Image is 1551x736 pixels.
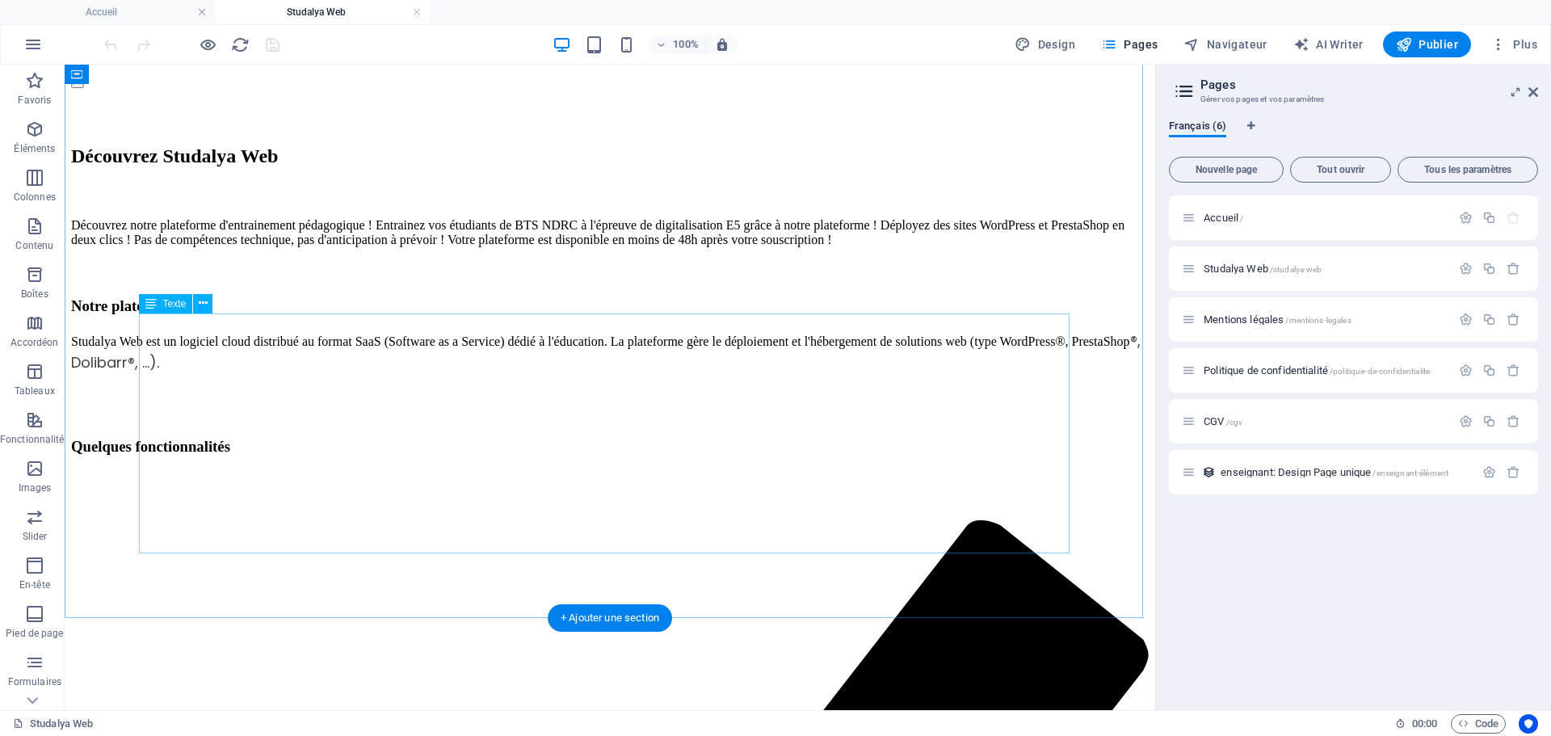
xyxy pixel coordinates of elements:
[1482,465,1496,479] div: Paramètres
[1459,211,1473,225] div: Paramètres
[1507,364,1520,377] div: Supprimer
[6,627,63,640] p: Pied de page
[1412,714,1437,734] span: 00 00
[230,35,250,54] button: reload
[18,94,51,107] p: Favoris
[1482,313,1496,326] div: Dupliquer
[19,578,50,591] p: En-tête
[1519,714,1538,734] button: Usercentrics
[1204,212,1243,224] span: Cliquez pour ouvrir la page.
[13,714,93,734] a: Cliquez pour annuler la sélection. Double-cliquez pour ouvrir Pages.
[1330,367,1430,376] span: /politique-de-confidentialite
[1423,717,1426,730] span: :
[1202,465,1216,479] div: Cette mise en page est utilisée en tant que modèle pour toutes les entrées (par exemple : un arti...
[1297,165,1384,175] span: Tout ouvrir
[15,239,53,252] p: Contenu
[715,37,729,52] i: Lors du redimensionnement, ajuster automatiquement le niveau de zoom en fonction de l'appareil sé...
[1383,32,1471,57] button: Publier
[1169,120,1538,150] div: Onglets langues
[1183,36,1267,53] span: Navigateur
[1484,32,1544,57] button: Plus
[23,530,48,543] p: Slider
[11,336,58,349] p: Accordéon
[163,299,187,309] span: Texte
[19,482,52,494] p: Images
[1507,262,1520,275] div: Supprimer
[1204,313,1351,326] span: Cliquez pour ouvrir la page.
[1199,314,1451,325] div: Mentions légales/mentions-legales
[1396,36,1458,53] span: Publier
[1458,714,1498,734] span: Code
[1507,465,1520,479] div: Supprimer
[1451,714,1506,734] button: Code
[1287,32,1370,57] button: AI Writer
[14,142,55,155] p: Éléments
[8,675,61,688] p: Formulaires
[1459,262,1473,275] div: Paramètres
[1008,32,1082,57] button: Design
[1199,263,1451,274] div: Studalya Web/studalya-web
[1459,414,1473,428] div: Paramètres
[231,36,250,54] i: Actualiser la page
[1199,365,1451,376] div: Politique de confidentialité/politique-de-confidentialite
[1507,414,1520,428] div: Supprimer
[1270,265,1322,274] span: /studalya-web
[215,3,430,21] h4: Studalya Web
[1204,415,1242,427] span: Cliquez pour ouvrir la page.
[649,35,706,54] button: 100%
[548,604,672,632] div: + Ajouter une section
[1177,32,1273,57] button: Navigateur
[1199,212,1451,223] div: Accueil/
[1482,414,1496,428] div: Dupliquer
[1199,416,1451,427] div: CGV/cgv
[1482,262,1496,275] div: Dupliquer
[1015,36,1075,53] span: Design
[1204,263,1322,275] span: Cliquez pour ouvrir la page.
[1293,36,1364,53] span: AI Writer
[1008,32,1082,57] div: Design (Ctrl+Alt+Y)
[21,288,48,301] p: Boîtes
[1176,165,1276,175] span: Nouvelle page
[1482,364,1496,377] div: Dupliquer
[1507,313,1520,326] div: Supprimer
[1169,116,1226,139] span: Français (6)
[1285,316,1351,325] span: /mentions-legales
[1405,165,1531,175] span: Tous les paramètres
[1482,211,1496,225] div: Dupliquer
[1095,32,1164,57] button: Pages
[1226,418,1243,427] span: /cgv
[1459,313,1473,326] div: Paramètres
[1240,214,1243,223] span: /
[673,35,699,54] h6: 100%
[1372,469,1448,477] span: /enseignant-élément
[1169,157,1284,183] button: Nouvelle page
[198,35,217,54] button: Cliquez ici pour quitter le mode Aperçu et poursuivre l'édition.
[15,385,55,397] p: Tableaux
[14,191,56,204] p: Colonnes
[1101,36,1158,53] span: Pages
[1216,467,1474,477] div: enseignant: Design Page unique/enseignant-élément
[1398,157,1538,183] button: Tous les paramètres
[1290,157,1391,183] button: Tout ouvrir
[1221,466,1448,478] span: Cliquez pour ouvrir la page.
[1459,364,1473,377] div: Paramètres
[1507,211,1520,225] div: La page de départ ne peut pas être supprimée.
[1490,36,1537,53] span: Plus
[1200,92,1506,107] h3: Gérer vos pages et vos paramètres
[1395,714,1438,734] h6: Durée de la session
[1200,78,1538,92] h2: Pages
[1204,364,1430,376] span: Cliquez pour ouvrir la page.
